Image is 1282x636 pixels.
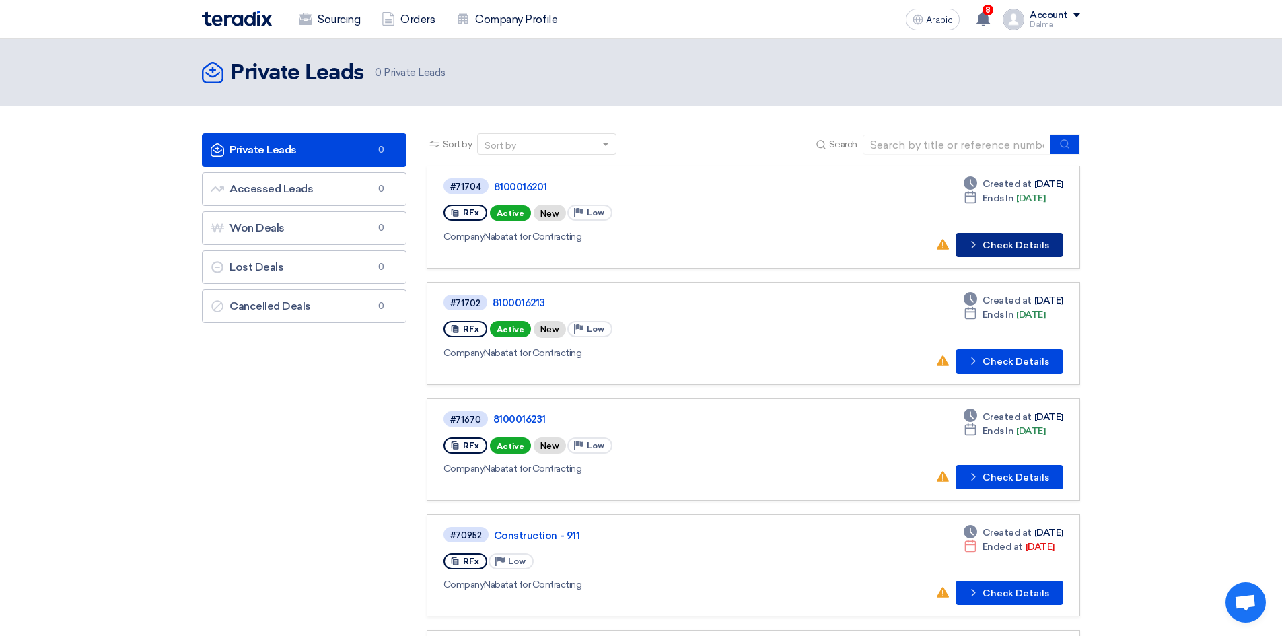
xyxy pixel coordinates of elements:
font: [DATE] [1016,425,1045,437]
font: Ends In [983,309,1014,320]
a: 8100016213 [493,297,829,309]
font: Cancelled Deals [229,299,311,312]
font: [DATE] [1034,527,1063,538]
a: Construction - 911 [494,530,830,542]
font: Check Details [983,356,1049,367]
button: Check Details [956,349,1063,374]
font: Created at [983,178,1032,190]
font: Account [1030,9,1068,21]
font: [DATE] [1016,192,1045,204]
font: Company [443,231,485,242]
font: [DATE] [1034,178,1063,190]
font: Created at [983,411,1032,423]
font: Low [587,324,604,334]
font: Company [443,579,485,590]
font: #71670 [450,415,481,425]
font: New [540,325,559,335]
button: Arabic [906,9,960,30]
font: Created at [983,295,1032,306]
font: Private Leads [230,63,364,84]
font: Active [497,209,524,218]
a: Lost Deals0 [202,250,406,284]
font: Ends In [983,192,1014,204]
font: Accessed Leads [229,182,313,195]
font: 8100016231 [493,413,546,425]
font: Check Details [983,240,1049,251]
font: Private Leads [229,143,297,156]
font: Lost Deals [229,260,283,273]
a: Orders [371,5,446,34]
font: 8100016201 [494,181,547,193]
font: Nabatat for Contracting [484,463,581,474]
font: RFx [463,557,479,566]
font: RFx [463,441,479,450]
font: 0 [375,67,382,79]
font: Low [587,208,604,217]
font: Search [829,139,857,150]
font: Private Leads [384,67,445,79]
font: Sort by [485,140,516,151]
a: 8100016231 [493,413,830,425]
font: New [540,441,559,451]
font: Arabic [926,14,953,26]
button: Check Details [956,581,1063,605]
font: Nabatat for Contracting [484,347,581,359]
font: Low [508,557,526,566]
font: 0 [378,145,384,155]
button: Check Details [956,233,1063,257]
a: Private Leads0 [202,133,406,167]
font: RFx [463,324,479,334]
font: 0 [378,301,384,311]
font: Nabatat for Contracting [484,579,581,590]
font: Construction - 911 [494,530,579,542]
font: Check Details [983,588,1049,599]
font: Won Deals [229,221,285,234]
font: Dalma [1030,20,1053,29]
font: 8 [985,5,991,15]
font: New [540,209,559,219]
font: Company Profile [475,13,557,26]
font: [DATE] [1016,309,1045,320]
font: #71702 [450,298,480,308]
font: 8100016213 [493,297,545,309]
font: #70952 [450,530,482,540]
a: Won Deals0 [202,211,406,245]
font: RFx [463,208,479,217]
font: Check Details [983,472,1049,483]
a: Cancelled Deals0 [202,289,406,323]
font: Orders [400,13,435,26]
font: Active [497,441,524,451]
font: [DATE] [1026,541,1055,553]
button: Check Details [956,465,1063,489]
font: [DATE] [1034,295,1063,306]
font: 0 [378,223,384,233]
font: Ended at [983,541,1023,553]
font: Ends In [983,425,1014,437]
font: Created at [983,527,1032,538]
img: profile_test.png [1003,9,1024,30]
font: 0 [378,262,384,272]
div: Open chat [1225,582,1266,623]
font: Sourcing [318,13,360,26]
font: [DATE] [1034,411,1063,423]
font: Active [497,325,524,334]
a: Sourcing [288,5,371,34]
font: Nabatat for Contracting [484,231,581,242]
img: Teradix logo [202,11,272,26]
input: Search by title or reference number [863,135,1051,155]
font: Sort by [443,139,472,150]
font: Low [587,441,604,450]
font: 0 [378,184,384,194]
a: 8100016201 [494,181,830,193]
font: #71704 [450,182,482,192]
a: Accessed Leads0 [202,172,406,206]
font: Company [443,463,485,474]
font: Company [443,347,485,359]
